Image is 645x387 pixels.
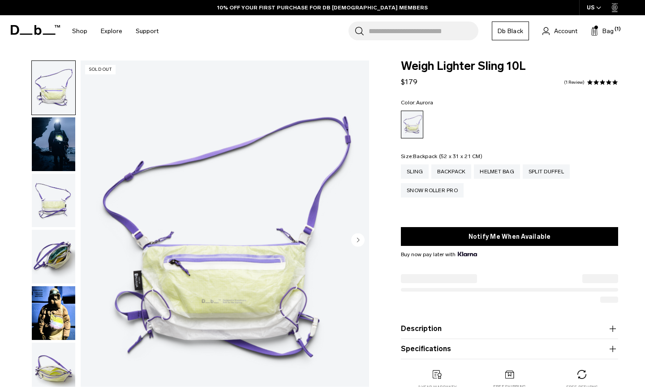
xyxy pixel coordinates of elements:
[602,26,614,36] span: Bag
[401,111,423,138] a: Aurora
[31,117,76,172] button: Weigh_Lighter_Sling_10L_Lifestyle.png
[65,15,165,47] nav: Main Navigation
[474,164,520,179] a: Helmet Bag
[72,15,87,47] a: Shop
[564,80,585,85] a: 1 reviews
[413,153,482,159] span: Backpack (52 x 31 x 21 CM)
[32,174,75,228] img: Weigh_Lighter_Sling_10L_2.png
[31,286,76,340] button: Weigh Lighter Sling 10L Aurora
[401,100,433,105] legend: Color:
[416,99,434,106] span: Aurora
[401,60,618,72] span: Weigh Lighter Sling 10L
[401,344,618,354] button: Specifications
[492,21,529,40] a: Db Black
[523,164,570,179] a: Split Duffel
[101,15,122,47] a: Explore
[542,26,577,36] a: Account
[32,230,75,284] img: Weigh_Lighter_Sling_10L_3.png
[31,229,76,284] button: Weigh_Lighter_Sling_10L_3.png
[31,173,76,228] button: Weigh_Lighter_Sling_10L_2.png
[401,183,464,198] a: Snow Roller Pro
[85,65,116,74] p: Sold Out
[401,164,429,179] a: Sling
[32,61,75,115] img: Weigh_Lighter_Sling_10L_1.png
[401,250,477,258] span: Buy now pay later with
[217,4,428,12] a: 10% OFF YOUR FIRST PURCHASE FOR DB [DEMOGRAPHIC_DATA] MEMBERS
[136,15,159,47] a: Support
[401,227,618,246] button: Notify Me When Available
[431,164,471,179] a: Backpack
[458,252,477,256] img: {"height" => 20, "alt" => "Klarna"}
[401,77,417,86] span: $179
[554,26,577,36] span: Account
[31,60,76,115] button: Weigh_Lighter_Sling_10L_1.png
[591,26,614,36] button: Bag (1)
[32,117,75,171] img: Weigh_Lighter_Sling_10L_Lifestyle.png
[351,233,365,248] button: Next slide
[401,323,618,334] button: Description
[32,286,75,340] img: Weigh Lighter Sling 10L Aurora
[401,154,482,159] legend: Size:
[615,26,621,33] span: (1)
